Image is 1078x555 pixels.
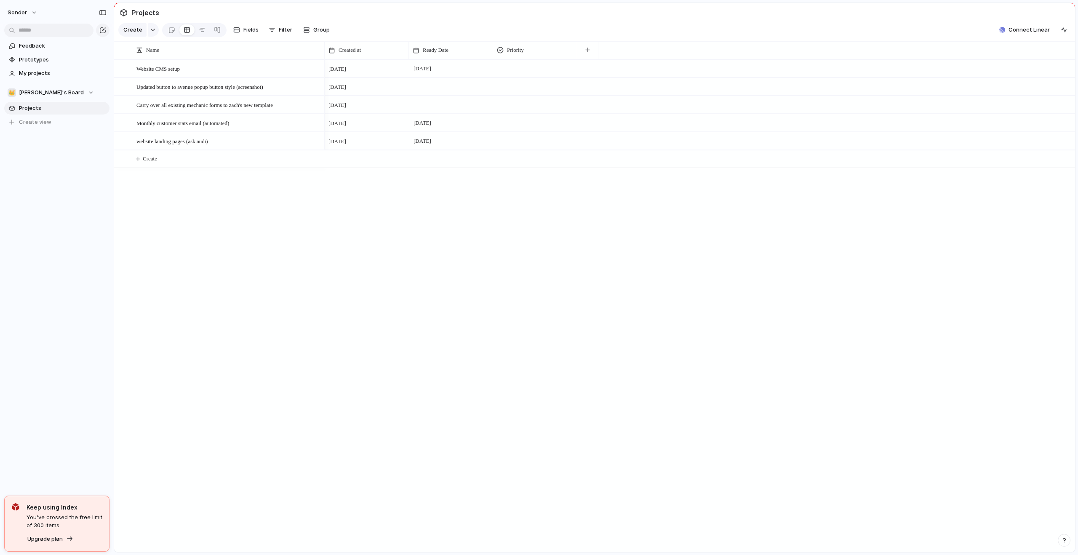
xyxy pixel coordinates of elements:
[19,104,107,112] span: Projects
[328,101,346,109] span: [DATE]
[339,46,361,54] span: Created at
[27,503,102,512] span: Keep using Index
[423,46,448,54] span: Ready Date
[313,26,330,34] span: Group
[279,26,292,34] span: Filter
[243,26,259,34] span: Fields
[19,118,51,126] span: Create view
[4,67,109,80] a: My projects
[136,64,180,73] span: Website CMS setup
[996,24,1053,36] button: Connect Linear
[411,64,433,74] span: [DATE]
[4,86,109,99] button: 👑[PERSON_NAME]'s Board
[8,88,16,97] div: 👑
[4,53,109,66] a: Prototypes
[19,69,107,77] span: My projects
[411,136,433,146] span: [DATE]
[230,23,262,37] button: Fields
[328,83,346,91] span: [DATE]
[136,100,273,109] span: Carry over all existing mechanic forms to zach's new template
[136,82,263,91] span: Updated button to avenue popup button style (screenshot)
[27,513,102,530] span: You've crossed the free limit of 300 items
[130,5,161,20] span: Projects
[328,137,346,146] span: [DATE]
[4,6,42,19] button: sonder
[25,533,76,545] button: Upgrade plan
[299,23,334,37] button: Group
[328,119,346,128] span: [DATE]
[118,23,147,37] button: Create
[19,88,84,97] span: [PERSON_NAME]'s Board
[4,116,109,128] button: Create view
[19,56,107,64] span: Prototypes
[27,535,63,543] span: Upgrade plan
[123,26,142,34] span: Create
[146,46,159,54] span: Name
[328,65,346,73] span: [DATE]
[136,118,229,128] span: Monthly customer stats email (automated)
[411,118,433,128] span: [DATE]
[1009,26,1050,34] span: Connect Linear
[507,46,524,54] span: Priority
[19,42,107,50] span: Feedback
[4,40,109,52] a: Feedback
[4,102,109,115] a: Projects
[265,23,296,37] button: Filter
[8,8,27,17] span: sonder
[143,155,157,163] span: Create
[136,136,208,146] span: website landing pages (ask audi)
